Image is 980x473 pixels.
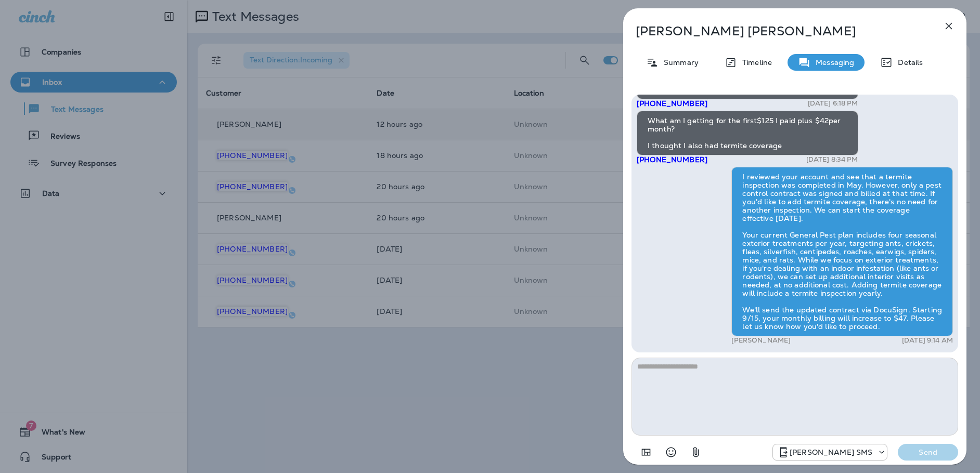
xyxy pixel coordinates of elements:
[806,155,858,164] p: [DATE] 8:34 PM
[808,99,858,108] p: [DATE] 6:18 PM
[731,336,791,345] p: [PERSON_NAME]
[636,24,920,38] p: [PERSON_NAME] [PERSON_NAME]
[637,155,707,164] span: [PHONE_NUMBER]
[637,99,707,108] span: [PHONE_NUMBER]
[659,58,699,67] p: Summary
[636,442,656,463] button: Add in a premade template
[737,58,772,67] p: Timeline
[731,167,953,336] div: I reviewed your account and see that a termite inspection was completed in May. However, only a p...
[637,111,858,155] div: What am I getting for the first$125 I paid plus $42per month? I thought I also had termite coverage
[810,58,854,67] p: Messaging
[902,336,953,345] p: [DATE] 9:14 AM
[893,58,923,67] p: Details
[790,448,872,456] p: [PERSON_NAME] SMS
[661,442,681,463] button: Select an emoji
[773,446,887,458] div: +1 (757) 760-3335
